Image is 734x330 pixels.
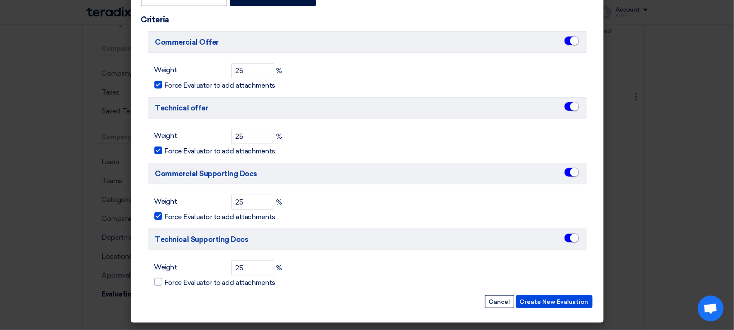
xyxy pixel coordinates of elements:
[165,278,276,288] span: Force Evaluator to add attachments
[148,229,587,250] h5: Technical Supporting Docs
[223,260,282,275] div: %
[223,63,282,78] div: %
[141,15,593,24] h3: Criteria
[698,296,724,321] a: Open chat
[148,163,587,184] h5: Commercial Supporting Docs
[231,129,274,144] input: Weight...
[485,295,514,308] button: Cancel
[154,131,177,142] label: Weight
[223,195,282,210] div: %
[154,65,177,76] label: Weight
[165,80,276,91] span: Force Evaluator to add attachments
[154,262,177,274] label: Weight
[223,129,282,144] div: %
[231,63,274,78] input: Weight...
[148,97,587,119] h5: Technical offer
[154,196,177,208] label: Weight
[165,146,276,156] span: Force Evaluator to add attachments
[231,195,274,210] input: Weight...
[148,31,587,53] h5: Commercial Offer
[165,212,276,222] span: Force Evaluator to add attachments
[516,295,593,308] button: Create New Evaluation
[231,260,274,275] input: Weight...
